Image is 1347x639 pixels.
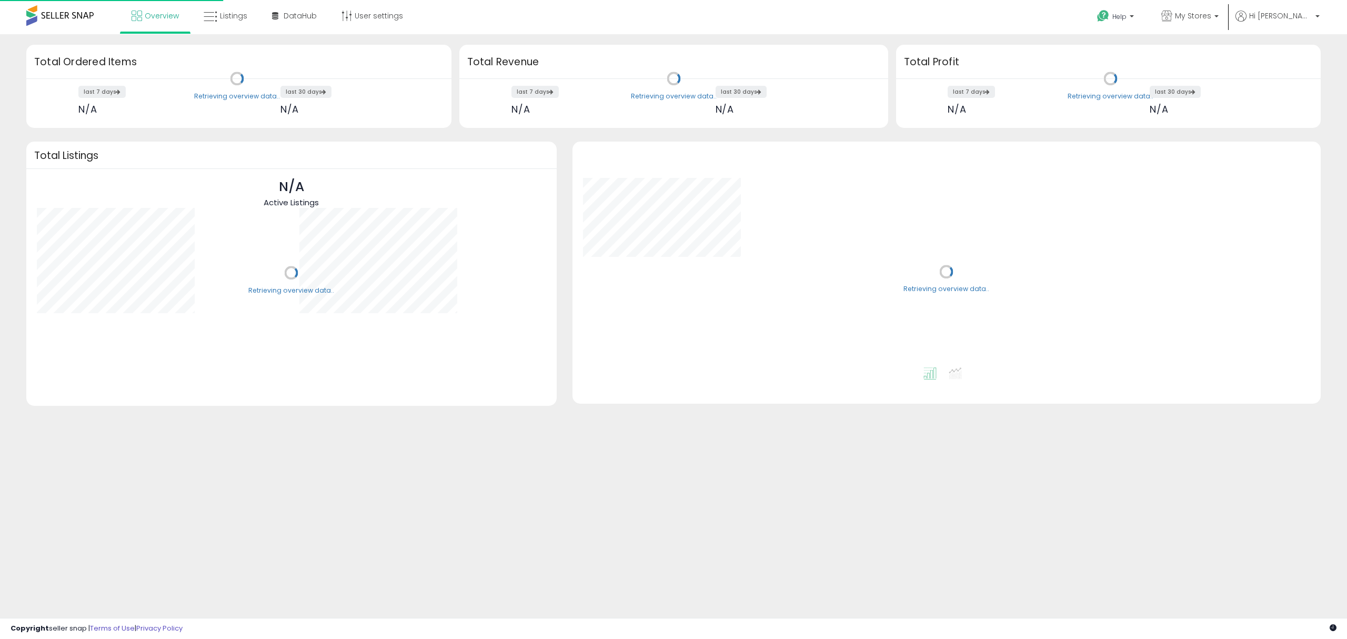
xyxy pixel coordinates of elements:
span: My Stores [1175,11,1211,21]
div: Retrieving overview data.. [631,92,717,101]
span: DataHub [284,11,317,21]
a: Hi [PERSON_NAME] [1235,11,1320,34]
div: Retrieving overview data.. [248,286,334,295]
div: Retrieving overview data.. [903,285,989,294]
div: Retrieving overview data.. [194,92,280,101]
span: Listings [220,11,247,21]
div: Retrieving overview data.. [1068,92,1153,101]
span: Overview [145,11,179,21]
span: Hi [PERSON_NAME] [1249,11,1312,21]
a: Help [1089,2,1144,34]
span: Help [1112,12,1127,21]
i: Get Help [1097,9,1110,23]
